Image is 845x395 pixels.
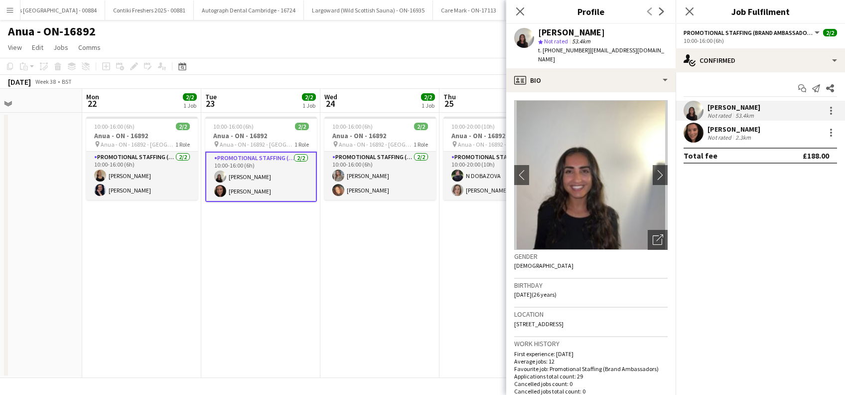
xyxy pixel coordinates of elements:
div: [PERSON_NAME] [707,103,760,112]
span: Tue [205,92,217,101]
p: Average jobs: 12 [514,358,668,365]
span: Anua - ON - 16892 - UCL [458,141,518,148]
span: Jobs [53,43,68,52]
div: [PERSON_NAME] [538,28,605,37]
h3: Birthday [514,281,668,290]
p: Cancelled jobs total count: 0 [514,388,668,395]
div: 1 Job [302,102,315,109]
app-card-role: Promotional Staffing (Brand Ambassadors)2/210:00-16:00 (6h)[PERSON_NAME][PERSON_NAME] [324,152,436,200]
button: Promotional Staffing (Brand Ambassadors) [684,29,821,36]
button: Post Office Freshers Tour - 00850 [505,0,602,20]
span: 10:00-16:00 (6h) [332,123,373,130]
span: 2/2 [414,123,428,130]
button: Largoward (Wild Scottish Sauna) - ON-16935 [304,0,433,20]
span: 1 Role [175,141,190,148]
div: BST [62,78,72,85]
span: [STREET_ADDRESS] [514,320,563,328]
span: 2/2 [823,29,837,36]
span: 1 Role [294,141,309,148]
div: £188.00 [803,151,829,161]
span: View [8,43,22,52]
span: 2/2 [421,93,435,101]
div: [PERSON_NAME] [707,125,760,134]
span: Anua - ON - 16892 - [GEOGRAPHIC_DATA] [339,141,414,148]
a: Comms [74,41,105,54]
span: 22 [85,98,99,109]
span: 53.4km [570,37,592,45]
div: Total fee [684,151,717,161]
p: Applications total count: 29 [514,373,668,380]
span: Edit [32,43,43,52]
span: 25 [442,98,456,109]
span: Thu [443,92,456,101]
span: Promotional Staffing (Brand Ambassadors) [684,29,813,36]
span: 10:00-16:00 (6h) [213,123,254,130]
app-job-card: 10:00-16:00 (6h)2/2Anua - ON - 16892 Anua - ON - 16892 - [GEOGRAPHIC_DATA]1 RolePromotional Staff... [205,117,317,202]
app-job-card: 10:00-16:00 (6h)2/2Anua - ON - 16892 Anua - ON - 16892 - [GEOGRAPHIC_DATA]1 RolePromotional Staff... [324,117,436,200]
div: Not rated [707,112,733,119]
span: Comms [78,43,101,52]
p: First experience: [DATE] [514,350,668,358]
h3: Anua - ON - 16892 [443,131,555,140]
div: Bio [506,68,676,92]
span: t. [PHONE_NUMBER] [538,46,590,54]
button: Care Mark - ON-17113 [433,0,505,20]
app-job-card: 10:00-20:00 (10h)2/2Anua - ON - 16892 Anua - ON - 16892 - UCL1 RolePromotional Staffing (Brand Am... [443,117,555,200]
div: Open photos pop-in [648,230,668,250]
span: 2/2 [176,123,190,130]
div: 1 Job [183,102,196,109]
app-card-role: Promotional Staffing (Brand Ambassadors)2/210:00-16:00 (6h)[PERSON_NAME][PERSON_NAME] [86,152,198,200]
p: Favourite job: Promotional Staffing (Brand Ambassadors) [514,365,668,373]
span: [DEMOGRAPHIC_DATA] [514,262,573,269]
div: Not rated [707,134,733,141]
a: Edit [28,41,47,54]
span: 2/2 [183,93,197,101]
div: 2.3km [733,134,753,141]
span: 1 Role [414,141,428,148]
h1: Anua - ON-16892 [8,24,96,39]
app-card-role: Promotional Staffing (Brand Ambassadors)2/210:00-16:00 (6h)[PERSON_NAME][PERSON_NAME] [205,152,317,202]
div: 53.4km [733,112,756,119]
h3: Work history [514,339,668,348]
span: 10:00-16:00 (6h) [94,123,135,130]
h3: Anua - ON - 16892 [324,131,436,140]
div: [DATE] [8,77,31,87]
span: Mon [86,92,99,101]
a: View [4,41,26,54]
span: Anua - ON - 16892 - [GEOGRAPHIC_DATA] [101,141,175,148]
span: 2/2 [302,93,316,101]
h3: Gender [514,252,668,261]
img: Crew avatar or photo [514,100,668,250]
div: Confirmed [676,48,845,72]
span: 23 [204,98,217,109]
a: Jobs [49,41,72,54]
span: [DATE] (26 years) [514,291,557,298]
span: 24 [323,98,337,109]
span: 2/2 [295,123,309,130]
p: Cancelled jobs count: 0 [514,380,668,388]
app-card-role: Promotional Staffing (Brand Ambassadors)2/210:00-20:00 (10h)N DOBAZOVA[PERSON_NAME] [443,152,555,200]
div: 1 Job [422,102,434,109]
button: Autograph Dental Cambridge - 16724 [194,0,304,20]
span: Not rated [544,37,568,45]
h3: Location [514,310,668,319]
h3: Anua - ON - 16892 [205,131,317,140]
span: Wed [324,92,337,101]
app-job-card: 10:00-16:00 (6h)2/2Anua - ON - 16892 Anua - ON - 16892 - [GEOGRAPHIC_DATA]1 RolePromotional Staff... [86,117,198,200]
span: | [EMAIL_ADDRESS][DOMAIN_NAME] [538,46,664,63]
h3: Anua - ON - 16892 [86,131,198,140]
h3: Job Fulfilment [676,5,845,18]
span: 10:00-20:00 (10h) [451,123,495,130]
span: Week 38 [33,78,58,85]
button: Contiki Freshers 2025 - 00881 [105,0,194,20]
h3: Profile [506,5,676,18]
span: Anua - ON - 16892 - [GEOGRAPHIC_DATA] [220,141,294,148]
div: 10:00-16:00 (6h) [684,37,837,44]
